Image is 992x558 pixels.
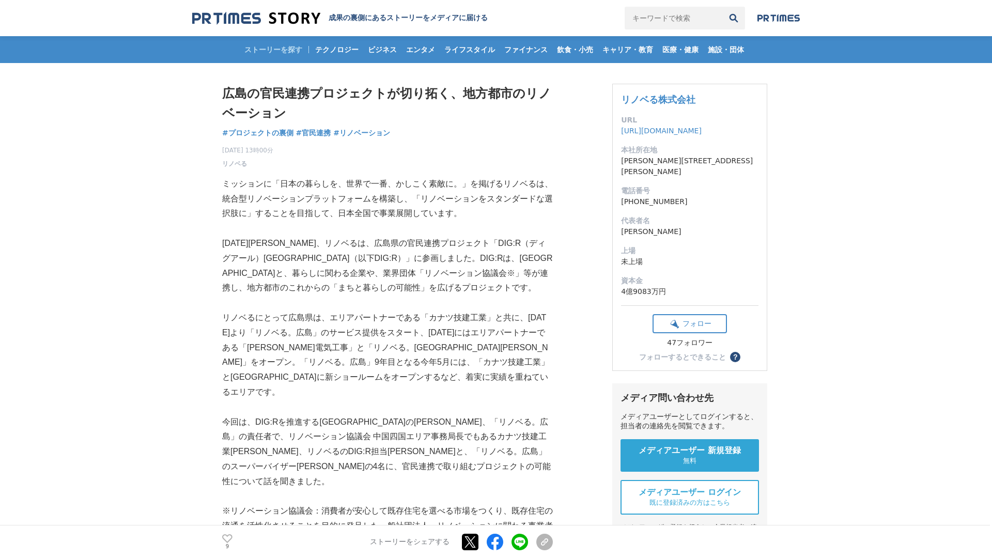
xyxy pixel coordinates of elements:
span: ファイナンス [500,45,552,54]
span: ビジネス [364,45,401,54]
a: 飲食・小売 [553,36,597,63]
p: リノベるにとって広島県は、エリアパートナーである「カナツ技建工業」と共に、[DATE]より「リノベる。広島」のサービス提供をスタート、[DATE]にはエリアパートナーである「[PERSON_NA... [222,311,553,400]
a: テクノロジー [311,36,363,63]
a: メディアユーザー ログイン 既に登録済みの方はこちら [621,480,759,515]
span: 施設・団体 [704,45,748,54]
span: エンタメ [402,45,439,54]
a: #官民連携 [296,128,331,138]
p: 9 [222,544,233,549]
dt: 電話番号 [621,185,758,196]
dt: 資本金 [621,275,758,286]
p: ※リノベーション協議会：消費者が安心して既存住宅を選べる市場をつくり、既存住宅の流通を活性化させることを目的に発足した一般社団法人。リノベーションに関わる事業者737社（カナツ技建工業とリノベる... [222,504,553,548]
dd: 4億9083万円 [621,286,758,297]
span: [DATE] 13時00分 [222,146,273,155]
span: #リノベーション [333,128,390,137]
a: ライフスタイル [440,36,499,63]
div: 47フォロワー [653,338,727,348]
span: ライフスタイル [440,45,499,54]
span: ？ [732,353,739,361]
p: 今回は、DIG:Rを推進する[GEOGRAPHIC_DATA]の[PERSON_NAME]、「リノベる。広島」の責任者で、リノベーション協議会 中国四国エリア事務局長でもあるカナツ技建工業[PE... [222,415,553,489]
a: #プロジェクトの裏側 [222,128,293,138]
div: メディアユーザーとしてログインすると、担当者の連絡先を閲覧できます。 [621,412,759,431]
h1: 広島の官民連携プロジェクトが切り拓く、地方都市のリノベーション [222,84,553,123]
span: 医療・健康 [658,45,703,54]
a: 施設・団体 [704,36,748,63]
dd: [PHONE_NUMBER] [621,196,758,207]
div: メディア問い合わせ先 [621,392,759,404]
span: キャリア・教育 [598,45,657,54]
a: 医療・健康 [658,36,703,63]
dt: URL [621,115,758,126]
p: ストーリーをシェアする [370,537,450,547]
button: 検索 [722,7,745,29]
dt: 上場 [621,245,758,256]
span: メディアユーザー 新規登録 [639,445,741,456]
span: テクノロジー [311,45,363,54]
span: メディアユーザー ログイン [639,487,741,498]
a: 成果の裏側にあるストーリーをメディアに届ける 成果の裏側にあるストーリーをメディアに届ける [192,11,488,25]
img: prtimes [757,14,800,22]
dt: 本社所在地 [621,145,758,156]
a: リノベる [222,159,247,168]
a: #リノベーション [333,128,390,138]
div: フォローするとできること [639,353,726,361]
a: [URL][DOMAIN_NAME] [621,127,702,135]
h2: 成果の裏側にあるストーリーをメディアに届ける [329,13,488,23]
button: フォロー [653,314,727,333]
dt: 代表者名 [621,215,758,226]
span: #プロジェクトの裏側 [222,128,293,137]
a: メディアユーザー 新規登録 無料 [621,439,759,472]
a: キャリア・教育 [598,36,657,63]
dd: 未上場 [621,256,758,267]
button: ？ [730,352,740,362]
p: ミッションに「日本の暮らしを、世界で一番、かしこく素敵に。」を掲げるリノベるは、統合型リノベーションプラットフォームを構築し、「リノベーションをスタンダードな選択肢に」することを目指して、日本全... [222,177,553,221]
span: #官民連携 [296,128,331,137]
span: 既に登録済みの方はこちら [649,498,730,507]
span: 無料 [683,456,696,466]
dd: [PERSON_NAME][STREET_ADDRESS][PERSON_NAME] [621,156,758,177]
input: キーワードで検索 [625,7,722,29]
img: 成果の裏側にあるストーリーをメディアに届ける [192,11,320,25]
p: [DATE][PERSON_NAME]、リノベるは、広島県の官民連携プロジェクト「DIG:R（ディグアール）[GEOGRAPHIC_DATA]（以下DIG:R）」に参画しました。DIG:Rは、[... [222,236,553,296]
a: ビジネス [364,36,401,63]
a: リノベる株式会社 [621,94,695,105]
a: エンタメ [402,36,439,63]
dd: [PERSON_NAME] [621,226,758,237]
a: ファイナンス [500,36,552,63]
span: 飲食・小売 [553,45,597,54]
